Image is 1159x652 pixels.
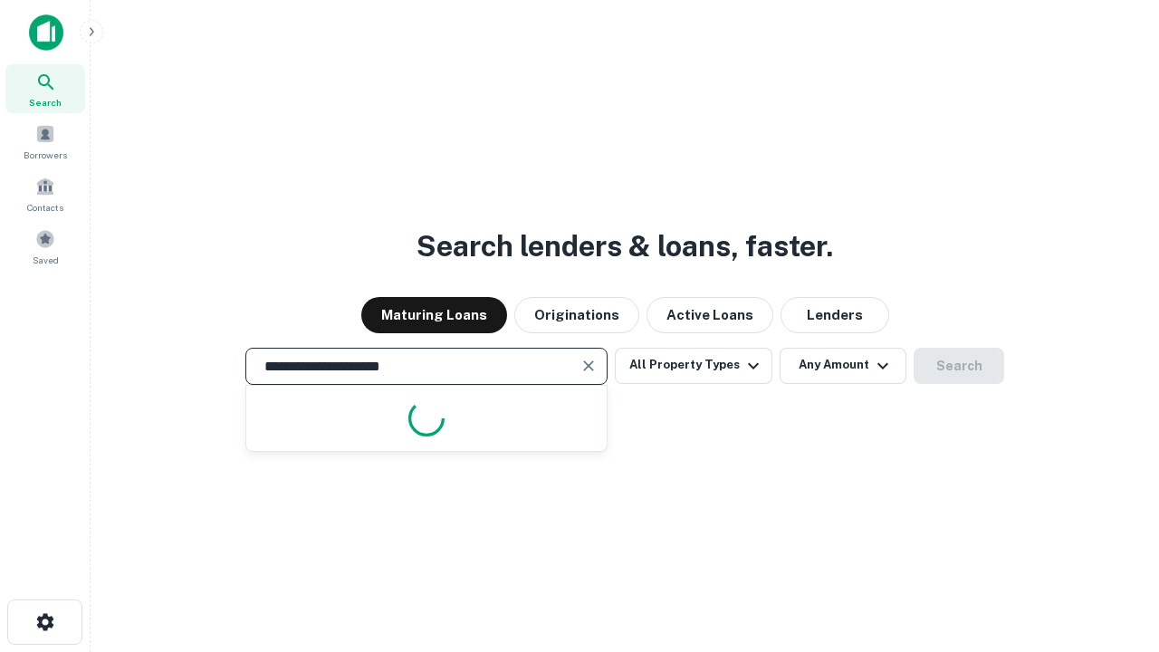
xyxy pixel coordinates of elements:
[615,348,772,384] button: All Property Types
[5,117,85,166] a: Borrowers
[5,64,85,113] a: Search
[647,297,773,333] button: Active Loans
[29,14,63,51] img: capitalize-icon.png
[5,222,85,271] a: Saved
[514,297,639,333] button: Originations
[780,348,906,384] button: Any Amount
[417,225,833,268] h3: Search lenders & loans, faster.
[5,169,85,218] a: Contacts
[29,95,62,110] span: Search
[1068,507,1159,594] iframe: Chat Widget
[781,297,889,333] button: Lenders
[24,148,67,162] span: Borrowers
[361,297,507,333] button: Maturing Loans
[33,253,59,267] span: Saved
[576,353,601,379] button: Clear
[27,200,63,215] span: Contacts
